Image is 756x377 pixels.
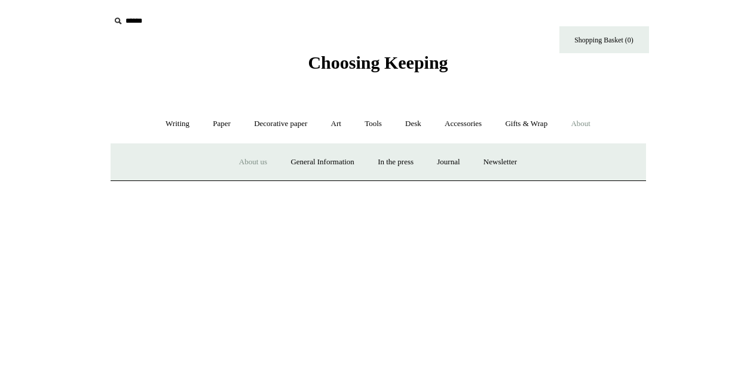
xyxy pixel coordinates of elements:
[308,62,448,71] a: Choosing Keeping
[426,146,470,178] a: Journal
[473,146,528,178] a: Newsletter
[560,108,601,140] a: About
[202,108,241,140] a: Paper
[434,108,492,140] a: Accessories
[308,53,448,72] span: Choosing Keeping
[280,146,365,178] a: General Information
[320,108,352,140] a: Art
[155,108,200,140] a: Writing
[228,146,278,178] a: About us
[367,146,424,178] a: In the press
[354,108,393,140] a: Tools
[394,108,432,140] a: Desk
[559,26,649,53] a: Shopping Basket (0)
[494,108,558,140] a: Gifts & Wrap
[243,108,318,140] a: Decorative paper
